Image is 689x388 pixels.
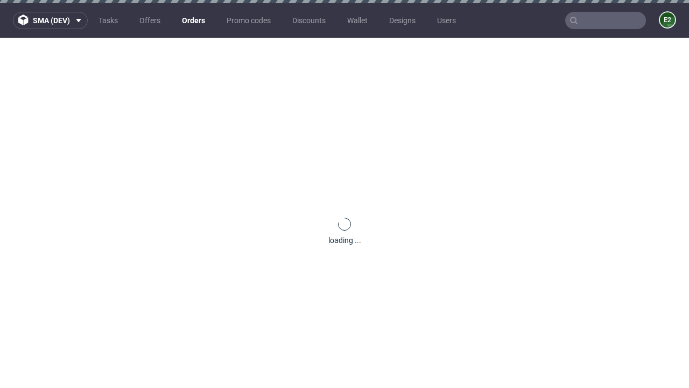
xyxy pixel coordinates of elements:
div: loading ... [328,235,361,246]
a: Discounts [286,12,332,29]
span: sma (dev) [33,17,70,24]
a: Orders [175,12,212,29]
a: Tasks [92,12,124,29]
a: Offers [133,12,167,29]
a: Promo codes [220,12,277,29]
a: Wallet [341,12,374,29]
figcaption: e2 [660,12,675,27]
a: Designs [383,12,422,29]
a: Users [431,12,462,29]
button: sma (dev) [13,12,88,29]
